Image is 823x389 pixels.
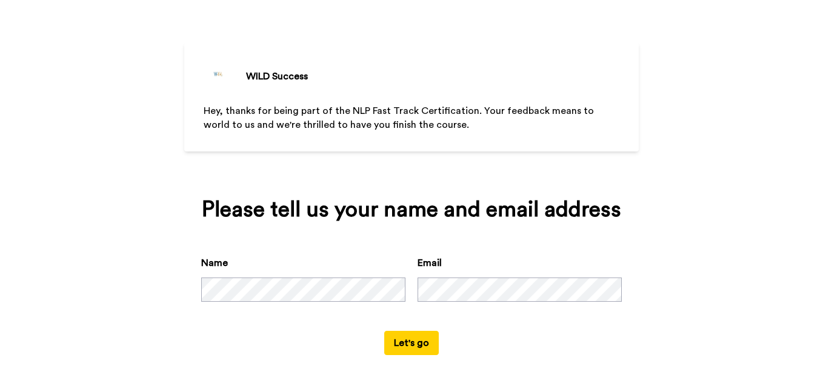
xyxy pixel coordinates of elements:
label: Email [418,256,442,270]
div: Please tell us your name and email address [201,198,622,222]
button: Let's go [384,331,439,355]
label: Name [201,256,228,270]
div: WILD Success [246,69,308,84]
span: Hey, thanks for being part of the NLP Fast Track Certification. Your feedback means to world to u... [204,106,596,130]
